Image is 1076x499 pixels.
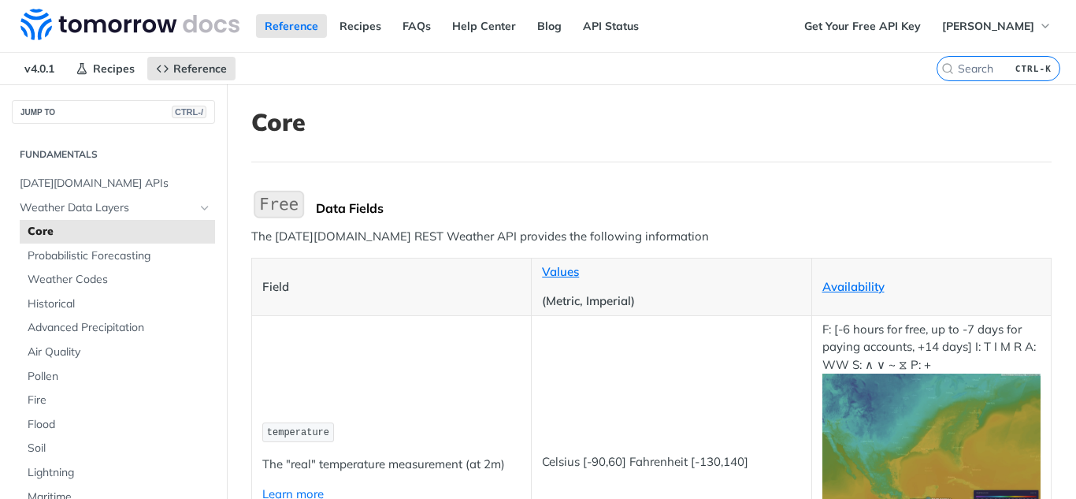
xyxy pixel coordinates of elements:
span: Reference [173,61,227,76]
a: Fire [20,389,215,412]
p: Celsius [-90,60] Fahrenheit [-130,140] [542,453,800,471]
span: Weather Codes [28,272,211,288]
a: Historical [20,292,215,316]
a: FAQs [394,14,440,38]
a: Values [542,264,579,279]
p: Field [262,278,521,296]
span: Weather Data Layers [20,200,195,216]
span: Recipes [93,61,135,76]
a: Advanced Precipitation [20,316,215,340]
a: Availability [822,279,885,294]
span: CTRL-/ [172,106,206,118]
a: Weather Data LayersHide subpages for Weather Data Layers [12,196,215,220]
a: Lightning [20,461,215,485]
span: Historical [28,296,211,312]
a: Get Your Free API Key [796,14,929,38]
button: Hide subpages for Weather Data Layers [199,202,211,214]
span: Advanced Precipitation [28,320,211,336]
div: Data Fields [316,200,1052,216]
kbd: CTRL-K [1011,61,1056,76]
a: Flood [20,413,215,437]
a: Blog [529,14,570,38]
span: Air Quality [28,344,211,360]
span: Expand image [822,430,1041,445]
span: Lightning [28,465,211,481]
a: API Status [574,14,647,38]
h2: Fundamentals [12,147,215,162]
a: Help Center [443,14,525,38]
p: The [DATE][DOMAIN_NAME] REST Weather API provides the following information [251,228,1052,246]
a: [DATE][DOMAIN_NAME] APIs [12,172,215,196]
a: Probabilistic Forecasting [20,244,215,268]
span: Pollen [28,369,211,385]
span: [DATE][DOMAIN_NAME] APIs [20,176,211,192]
a: Soil [20,437,215,460]
span: Core [28,224,211,240]
span: v4.0.1 [16,57,63,80]
p: The "real" temperature measurement (at 2m) [262,456,521,474]
span: Flood [28,417,211,433]
svg: Search [941,62,954,75]
a: Recipes [67,57,143,80]
a: Pollen [20,365,215,389]
a: Weather Codes [20,268,215,292]
span: temperature [267,427,329,438]
span: Soil [28,441,211,456]
h1: Core [251,108,1052,136]
button: [PERSON_NAME] [933,14,1060,38]
a: Core [20,220,215,244]
span: Fire [28,393,211,408]
a: Recipes [331,14,390,38]
span: Probabilistic Forecasting [28,248,211,264]
span: [PERSON_NAME] [942,19,1034,33]
a: Reference [256,14,327,38]
img: Tomorrow.io Weather API Docs [20,9,239,40]
button: JUMP TOCTRL-/ [12,100,215,124]
a: Reference [147,57,236,80]
p: (Metric, Imperial) [542,292,800,311]
a: Air Quality [20,341,215,364]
